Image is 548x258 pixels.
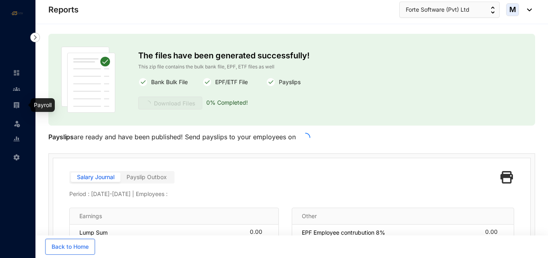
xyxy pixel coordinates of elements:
p: Bank Bulk File [148,77,188,87]
button: Forte Software (Pvt) Ltd [399,2,500,18]
button: Back to Home [45,239,95,255]
p: Payslips [276,77,301,87]
p: This zip file contains the bulk bank file, EPF, ETF files as well [138,63,446,71]
img: report-unselected.e6a6b4230fc7da01f883.svg [13,135,20,142]
p: Reports [48,4,79,15]
img: white-round-correct.82fe2cc7c780f4a5f5076f0407303cee.svg [138,77,148,87]
span: Forte Software (Pvt) Ltd [406,5,469,14]
li: Contacts [6,81,26,97]
img: home-unselected.a29eae3204392db15eaf.svg [13,69,20,76]
p: Other [302,212,317,220]
li: Reports [6,131,26,147]
p: Earnings [79,212,102,220]
span: Payslip Outbox [127,173,167,180]
img: publish-paper.61dc310b45d86ac63453e08fbc6f32f2.svg [61,47,115,113]
img: white-round-correct.82fe2cc7c780f4a5f5076f0407303cee.svg [266,77,276,87]
span: Salary Journal [77,173,114,180]
img: nav-icon-right.af6afadce00d159da59955279c43614e.svg [30,33,40,42]
li: Home [6,65,26,81]
p: EPF Employee contrubution 8% [302,229,385,237]
img: black-printer.ae25802fba4fa849f9fa1ebd19a7ed0d.svg [500,171,513,184]
div: 0.00 [485,229,504,237]
img: white-round-correct.82fe2cc7c780f4a5f5076f0407303cee.svg [202,77,212,87]
img: logo [8,10,26,17]
img: leave-unselected.2934df6273408c3f84d9.svg [13,120,21,128]
span: loading [301,133,310,142]
p: Lump Sum [79,229,108,237]
li: Payroll [6,97,26,113]
p: EPF/ETF File [212,77,248,87]
p: The files have been generated successfully! [138,47,446,63]
p: Period : [DATE] - [DATE] | Employees : [69,190,514,198]
p: Payslips [48,132,74,142]
span: M [509,6,516,13]
img: settings-unselected.1febfda315e6e19643a1.svg [13,154,20,161]
img: up-down-arrow.74152d26bf9780fbf563ca9c90304185.svg [491,6,495,14]
p: 0 % Completed! [202,97,248,109]
span: Back to Home [52,243,89,251]
p: are ready and have been published! Send payslips to your employees on [48,132,296,142]
img: people-unselected.118708e94b43a90eceab.svg [13,85,20,93]
img: payroll-unselected.b590312f920e76f0c668.svg [13,101,20,109]
img: dropdown-black.8e83cc76930a90b1a4fdb6d089b7bf3a.svg [523,8,532,11]
div: 0.00 [250,229,269,237]
a: Download Files [138,97,202,109]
